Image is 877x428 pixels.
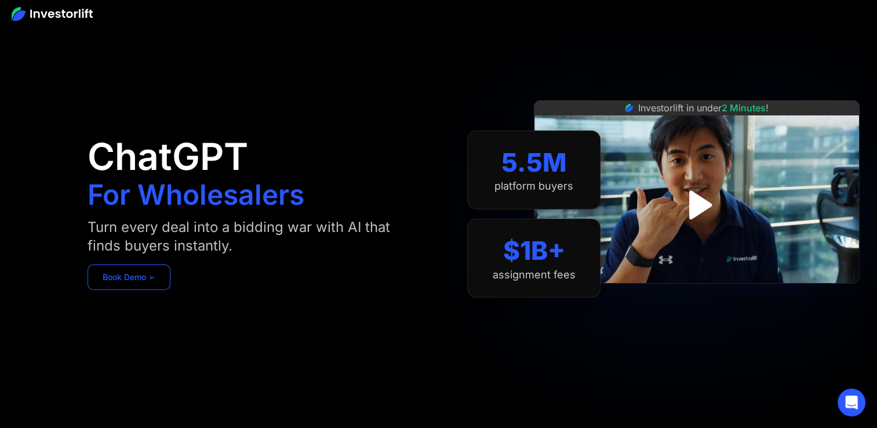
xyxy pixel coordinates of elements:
[88,264,170,290] a: Book Demo ➢
[493,269,576,281] div: assignment fees
[88,181,304,209] h1: For Wholesalers
[503,235,565,266] div: $1B+
[671,179,723,231] a: open lightbox
[610,289,784,303] iframe: Customer reviews powered by Trustpilot
[722,102,766,114] span: 2 Minutes
[638,101,769,115] div: Investorlift in under !
[494,180,573,193] div: platform buyers
[838,389,865,416] div: Open Intercom Messenger
[88,138,248,175] h1: ChatGPT
[501,147,567,178] div: 5.5M
[88,218,403,255] div: Turn every deal into a bidding war with AI that finds buyers instantly.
